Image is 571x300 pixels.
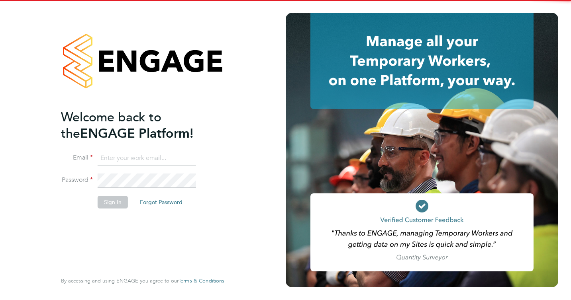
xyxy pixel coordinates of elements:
[61,154,93,162] label: Email
[61,176,93,184] label: Password
[61,109,216,142] h2: ENGAGE Platform!
[61,277,224,284] span: By accessing and using ENGAGE you agree to our
[98,196,128,208] button: Sign In
[98,151,196,166] input: Enter your work email...
[61,109,161,141] span: Welcome back to the
[179,278,224,284] a: Terms & Conditions
[133,196,189,208] button: Forgot Password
